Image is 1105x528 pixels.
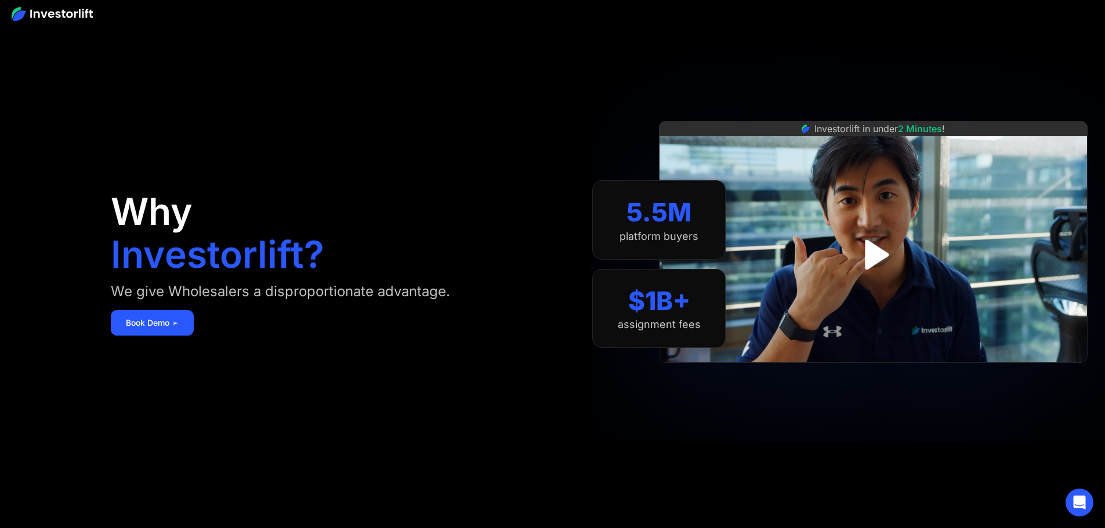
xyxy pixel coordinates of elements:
a: Book Demo ➢ [111,310,194,336]
div: 5.5M [626,197,692,228]
div: Open Intercom Messenger [1066,489,1093,516]
div: assignment fees [618,318,701,331]
h1: Investorlift? [111,236,324,273]
span: 2 Minutes [898,123,942,134]
h1: Why [111,193,193,230]
a: open lightbox [847,229,899,281]
div: Investorlift in under ! [814,122,945,136]
div: $1B+ [628,286,690,316]
iframe: Customer reviews powered by Trustpilot [787,369,961,383]
div: platform buyers [619,230,698,243]
div: We give Wholesalers a disproportionate advantage. [111,282,450,301]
